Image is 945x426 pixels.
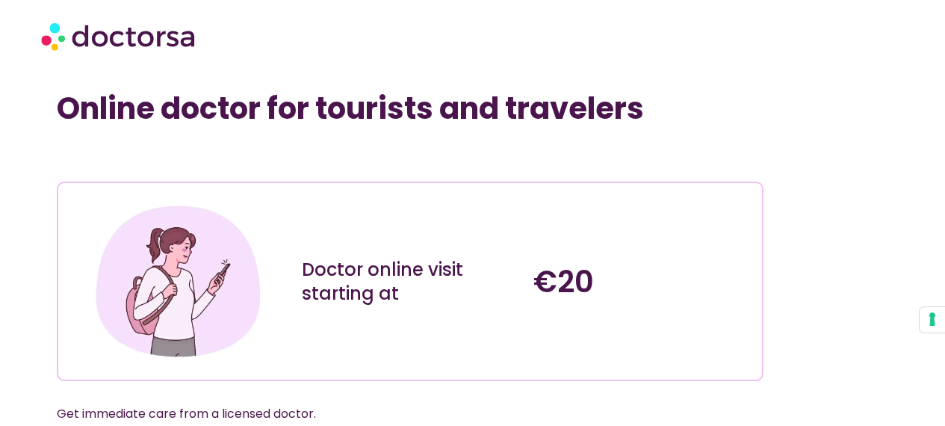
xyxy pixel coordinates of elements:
[533,264,751,300] h4: €20
[64,149,288,167] iframe: Відгуки клієнтів на базі Trustpilot
[920,307,945,333] button: Ваші налаштування згоди на технології відстеження
[57,404,728,425] p: Get immediate care from a licensed doctor.
[91,194,265,368] img: Illustration depicting a young woman in a casual outfit, engaged with her smartphone. She has a p...
[302,258,519,306] div: Doctor online visit starting at
[57,90,763,126] h1: Online doctor for tourists and travelers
